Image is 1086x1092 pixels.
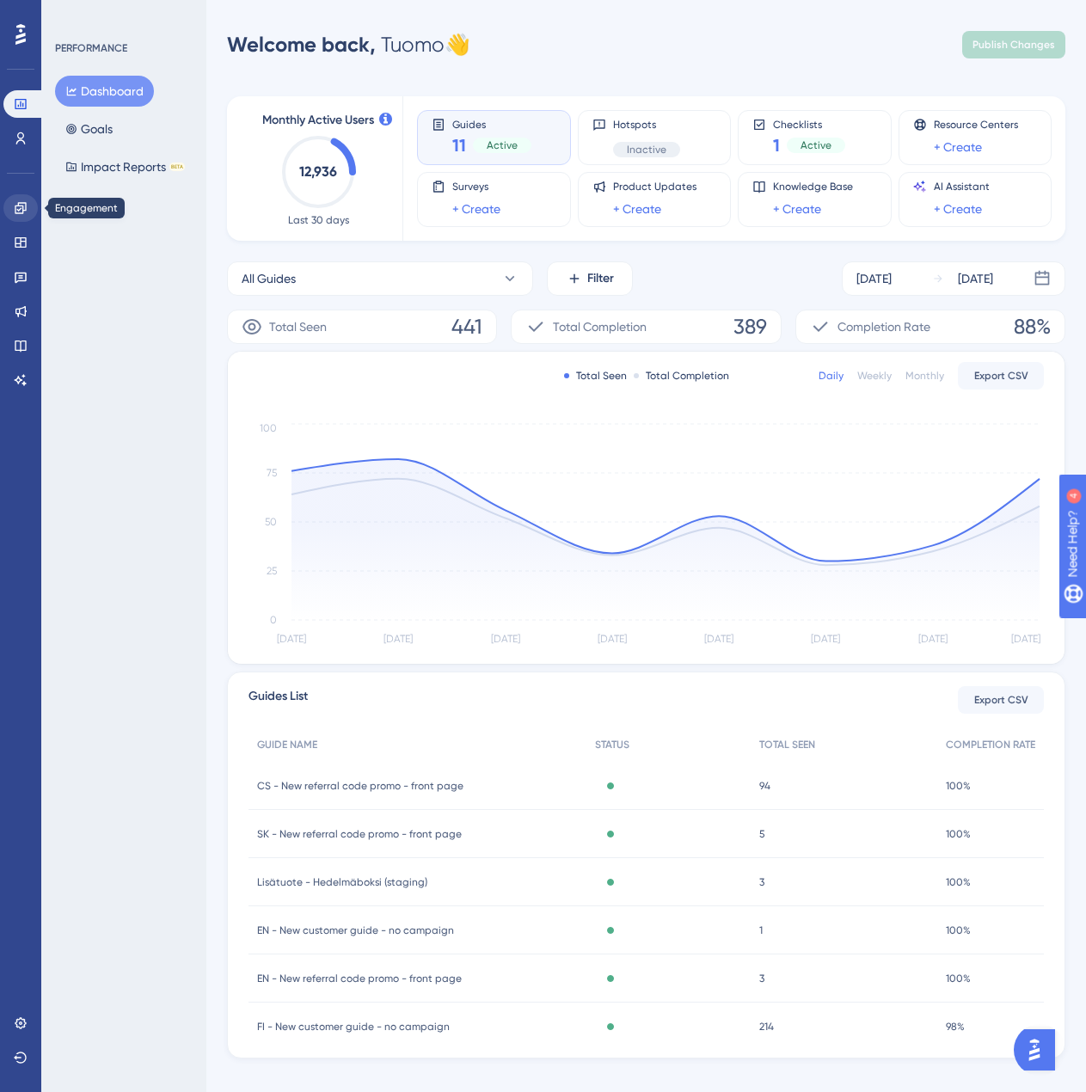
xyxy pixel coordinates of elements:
span: Publish Changes [972,38,1055,52]
span: Total Seen [269,316,327,337]
span: EN - New referral code promo - front page [257,972,462,985]
span: Guides List [248,686,308,714]
span: Guides [452,118,531,130]
div: [DATE] [856,268,892,289]
span: Resource Centers [934,118,1018,132]
span: Export CSV [974,369,1028,383]
span: 5 [759,827,765,841]
button: Filter [547,261,633,296]
span: 389 [733,313,767,340]
div: Tuomo 👋 [227,31,470,58]
button: All Guides [227,261,533,296]
tspan: [DATE] [277,633,306,645]
span: 100% [946,827,971,841]
tspan: 50 [265,516,277,528]
tspan: [DATE] [1011,633,1040,645]
iframe: UserGuiding AI Assistant Launcher [1014,1024,1065,1076]
span: AI Assistant [934,180,990,193]
span: Filter [587,268,614,289]
button: Dashboard [55,76,154,107]
span: 100% [946,972,971,985]
tspan: 75 [267,467,277,479]
span: 3 [759,972,764,985]
span: 94 [759,779,770,793]
span: Lisätuote - Hedelmäboksi (staging) [257,875,427,889]
a: + Create [934,199,982,219]
tspan: 25 [267,565,277,577]
button: Export CSV [958,686,1044,714]
span: Product Updates [613,180,696,193]
span: COMPLETION RATE [946,738,1035,752]
span: Last 30 days [288,213,349,227]
tspan: [DATE] [383,633,413,645]
span: Welcome back, [227,32,376,57]
span: Total Completion [553,316,647,337]
div: Total Seen [564,369,627,383]
span: Hotspots [613,118,680,132]
span: EN - New customer guide - no campaign [257,923,454,937]
span: STATUS [595,738,629,752]
tspan: 100 [260,422,277,434]
span: SK - New referral code promo - front page [257,827,462,841]
tspan: [DATE] [491,633,520,645]
span: TOTAL SEEN [759,738,815,752]
span: Active [801,138,831,152]
span: 3 [759,875,764,889]
tspan: [DATE] [598,633,627,645]
div: [DATE] [958,268,993,289]
span: All Guides [242,268,296,289]
text: 12,936 [299,163,337,180]
span: Knowledge Base [773,180,853,193]
tspan: [DATE] [811,633,840,645]
span: 100% [946,875,971,889]
tspan: [DATE] [704,633,733,645]
span: 100% [946,779,971,793]
div: Total Completion [634,369,729,383]
button: Impact ReportsBETA [55,151,195,182]
span: Inactive [627,143,666,156]
span: Monthly Active Users [262,110,374,131]
div: Monthly [905,369,944,383]
a: + Create [452,199,500,219]
button: Goals [55,113,123,144]
span: 88% [1014,313,1051,340]
span: Active [487,138,518,152]
div: Weekly [857,369,892,383]
div: BETA [169,163,185,171]
span: 98% [946,1020,965,1034]
div: PERFORMANCE [55,41,127,55]
span: Export CSV [974,693,1028,707]
span: 11 [452,133,466,157]
span: Checklists [773,118,845,130]
span: 1 [773,133,780,157]
div: Daily [819,369,844,383]
span: Surveys [452,180,500,193]
div: 4 [120,9,125,22]
span: 441 [451,313,482,340]
button: Publish Changes [962,31,1065,58]
span: 214 [759,1020,774,1034]
span: Need Help? [40,4,107,25]
button: Export CSV [958,362,1044,390]
span: FI - New customer guide - no campaign [257,1020,450,1034]
a: + Create [934,137,982,157]
a: + Create [613,199,661,219]
a: + Create [773,199,821,219]
span: 100% [946,923,971,937]
span: GUIDE NAME [257,738,317,752]
span: 1 [759,923,763,937]
tspan: 0 [270,614,277,626]
span: CS - New referral code promo - front page [257,779,463,793]
tspan: [DATE] [918,633,948,645]
span: Completion Rate [838,316,930,337]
